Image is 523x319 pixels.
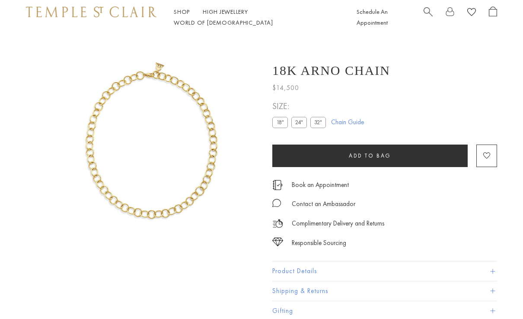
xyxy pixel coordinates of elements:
p: Complimentary Delivery and Returns [292,218,384,229]
div: Responsible Sourcing [292,238,346,248]
img: icon_sourcing.svg [272,238,283,246]
img: Temple St. Clair [26,6,156,17]
label: 18" [272,117,288,128]
button: Product Details [272,261,497,281]
span: $14,500 [272,82,299,93]
a: View Wishlist [467,6,476,20]
span: Add to bag [349,152,391,159]
a: Search [424,6,433,28]
a: Open Shopping Bag [489,6,497,28]
a: World of [DEMOGRAPHIC_DATA]World of [DEMOGRAPHIC_DATA] [174,19,273,26]
button: Add to bag [272,145,468,167]
img: icon_delivery.svg [272,218,283,229]
img: icon_appointment.svg [272,180,283,190]
div: Contact an Ambassador [292,199,355,209]
a: Chain Guide [331,117,364,127]
span: SIZE: [272,99,329,113]
a: High JewelleryHigh Jewellery [203,8,248,16]
a: ShopShop [174,8,190,16]
label: 24" [291,117,307,128]
img: N88810-ARNO18 [43,35,259,251]
a: Schedule An Appointment [357,8,388,26]
button: Shipping & Returns [272,281,497,301]
h1: 18K Arno Chain [272,63,390,78]
label: 32" [310,117,326,128]
img: MessageIcon-01_2.svg [272,199,281,207]
nav: Main navigation [174,6,337,28]
a: Book an Appointment [292,180,349,190]
iframe: Gorgias live chat messenger [480,278,514,310]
